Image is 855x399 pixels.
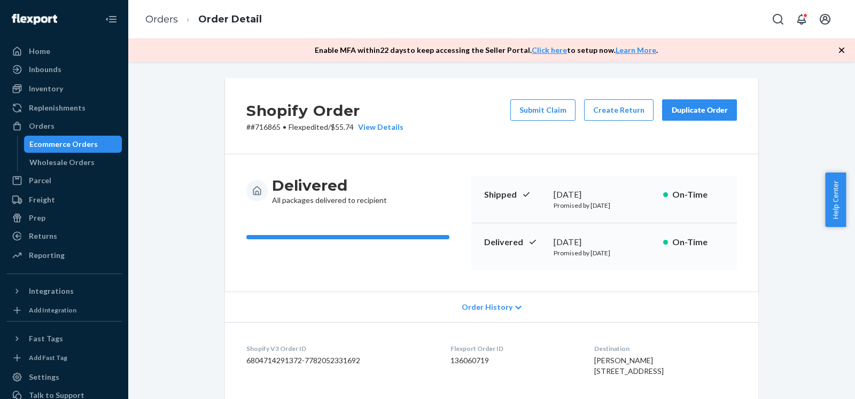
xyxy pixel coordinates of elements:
[6,330,122,347] button: Fast Tags
[29,194,55,205] div: Freight
[594,356,664,375] span: [PERSON_NAME] [STREET_ADDRESS]
[29,372,59,382] div: Settings
[484,189,545,201] p: Shipped
[6,228,122,245] a: Returns
[6,118,122,135] a: Orders
[246,355,433,366] dd: 6804714291372-7782052331692
[6,80,122,97] a: Inventory
[554,201,655,210] p: Promised by [DATE]
[6,191,122,208] a: Freight
[450,355,577,366] dd: 136060719
[767,9,789,30] button: Open Search Box
[671,105,728,115] div: Duplicate Order
[672,189,724,201] p: On-Time
[29,175,51,186] div: Parcel
[29,139,98,150] div: Ecommerce Orders
[29,213,45,223] div: Prep
[6,172,122,189] a: Parcel
[315,45,658,56] p: Enable MFA within 22 days to keep accessing the Seller Portal. to setup now. .
[29,353,67,362] div: Add Fast Tag
[12,14,57,25] img: Flexport logo
[289,122,328,131] span: Flexpedited
[616,45,656,54] a: Learn More
[554,236,655,248] div: [DATE]
[554,189,655,201] div: [DATE]
[6,304,122,317] a: Add Integration
[24,136,122,153] a: Ecommerce Orders
[29,103,85,113] div: Replenishments
[145,13,178,25] a: Orders
[283,122,286,131] span: •
[246,99,403,122] h2: Shopify Order
[450,344,577,353] dt: Flexport Order ID
[6,99,122,116] a: Replenishments
[6,283,122,300] button: Integrations
[814,9,836,30] button: Open account menu
[6,369,122,386] a: Settings
[791,9,812,30] button: Open notifications
[29,83,63,94] div: Inventory
[6,247,122,264] a: Reporting
[6,61,122,78] a: Inbounds
[594,344,737,353] dt: Destination
[6,351,122,364] a: Add Fast Tag
[584,99,654,121] button: Create Return
[246,344,433,353] dt: Shopify V3 Order ID
[29,306,76,315] div: Add Integration
[272,176,387,206] div: All packages delivered to recipient
[554,248,655,257] p: Promised by [DATE]
[532,45,567,54] a: Click here
[672,236,724,248] p: On-Time
[29,333,63,344] div: Fast Tags
[6,209,122,226] a: Prep
[484,236,545,248] p: Delivered
[198,13,262,25] a: Order Detail
[137,4,270,35] ol: breadcrumbs
[29,250,65,261] div: Reporting
[29,157,95,168] div: Wholesale Orders
[100,9,122,30] button: Close Navigation
[272,176,387,195] h3: Delivered
[29,121,55,131] div: Orders
[510,99,576,121] button: Submit Claim
[29,231,57,241] div: Returns
[29,64,61,75] div: Inbounds
[354,122,403,132] button: View Details
[29,46,50,57] div: Home
[29,286,74,296] div: Integrations
[462,302,512,312] span: Order History
[825,173,846,227] button: Help Center
[24,154,122,171] a: Wholesale Orders
[662,99,737,121] button: Duplicate Order
[6,43,122,60] a: Home
[246,122,403,132] p: # #716865 / $55.74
